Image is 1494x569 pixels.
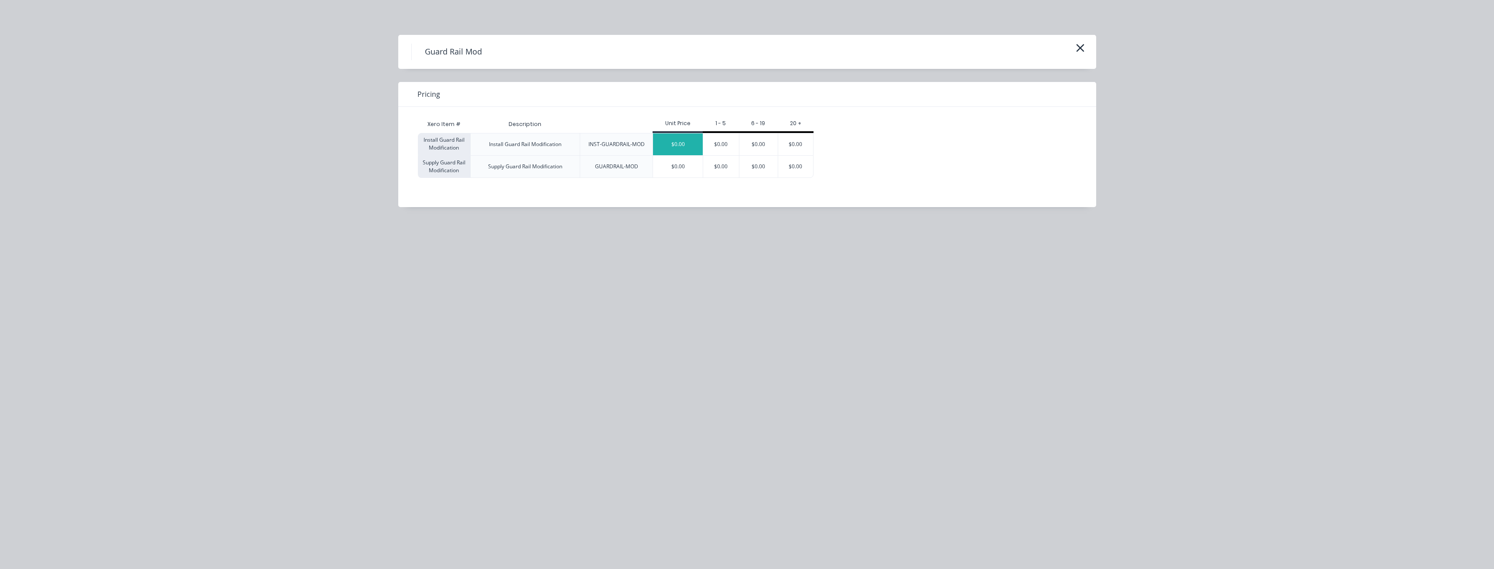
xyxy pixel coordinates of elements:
div: 6 - 19 [739,119,778,127]
div: $0.00 [703,133,739,155]
div: $0.00 [739,156,778,177]
div: GUARDRAIL-MOD [595,163,638,170]
div: Supply Guard Rail Modification [488,163,562,170]
div: Description [502,113,548,135]
div: 1 - 5 [703,119,739,127]
span: Pricing [417,89,440,99]
div: Unit Price [653,119,703,127]
div: $0.00 [739,133,778,155]
div: Install Guard Rail Modification [489,140,561,148]
div: $0.00 [778,156,814,177]
div: $0.00 [703,156,739,177]
div: Supply Guard Rail Modification [418,155,470,178]
div: Xero Item # [418,116,470,133]
div: INST-GUARDRAIL-MOD [588,140,645,148]
div: Install Guard Rail Modification [418,133,470,155]
div: $0.00 [778,133,814,155]
div: $0.00 [653,156,703,177]
div: $0.00 [653,133,703,155]
h4: Guard Rail Mod [411,44,495,60]
div: 20 + [778,119,814,127]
